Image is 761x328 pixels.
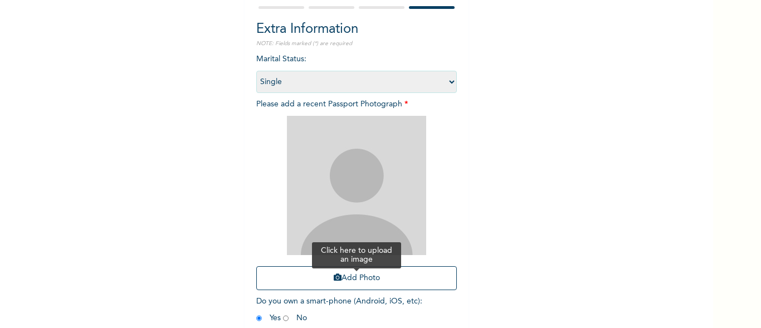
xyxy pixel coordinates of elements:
h2: Extra Information [256,19,457,40]
p: NOTE: Fields marked (*) are required [256,40,457,48]
img: Crop [287,116,426,255]
span: Please add a recent Passport Photograph [256,100,457,296]
span: Do you own a smart-phone (Android, iOS, etc) : Yes No [256,297,422,322]
button: Add Photo [256,266,457,290]
span: Marital Status : [256,55,457,86]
